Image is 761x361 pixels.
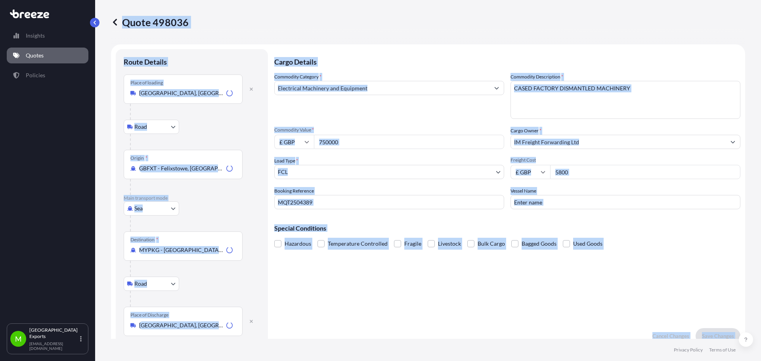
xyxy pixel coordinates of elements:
[314,135,504,149] input: Type amount
[124,120,179,134] button: Select transport
[511,187,536,195] label: Vessel Name
[7,28,88,44] a: Insights
[226,247,233,253] div: Loading
[130,80,163,86] div: Place of loading
[139,246,223,254] input: Destination
[124,277,179,291] button: Select transport
[550,165,740,179] input: Enter amount
[522,238,556,250] span: Bagged Goods
[124,57,167,67] p: Route Details
[328,238,388,250] span: Temperature Controlled
[702,332,734,340] p: Save Changes
[709,347,736,353] a: Terms of Use
[7,67,88,83] a: Policies
[111,16,189,29] p: Quote 498036
[511,81,740,119] textarea: CASED FACTORY DISMANTLED MACHINERY
[278,168,288,176] span: FCL
[274,49,740,73] p: Cargo Details
[489,81,504,95] button: Show suggestions
[134,204,143,212] span: Sea
[511,135,726,149] input: Full name
[511,73,563,81] label: Commodity Description
[26,71,45,79] p: Policies
[478,238,505,250] span: Bulk Cargo
[134,280,147,288] span: Road
[274,165,504,179] button: FCL
[124,201,179,216] button: Select transport
[226,165,233,172] div: Loading
[696,328,740,344] button: Save Changes
[130,312,168,318] div: Place of Discharge
[26,32,45,40] p: Insights
[226,90,233,96] div: Loading
[511,157,740,163] span: Freight Cost
[7,48,88,63] a: Quotes
[438,238,461,250] span: Livestock
[226,322,233,329] div: Loading
[285,238,311,250] span: Hazardous
[274,127,504,133] span: Commodity Value
[573,238,602,250] span: Used Goods
[726,135,740,149] button: Show suggestions
[130,237,158,243] div: Destination
[274,187,314,195] label: Booking Reference
[130,155,147,161] div: Origin
[274,157,298,165] span: Load Type
[139,164,223,172] input: Origin
[15,335,22,343] span: M
[26,52,44,59] p: Quotes
[275,81,489,95] input: Select a commodity type
[139,89,223,97] input: Place of loading
[274,73,321,81] label: Commodity Category
[404,238,421,250] span: Fragile
[646,328,696,344] button: Cancel Changes
[274,225,740,231] p: Special Conditions
[29,341,78,351] p: [EMAIL_ADDRESS][DOMAIN_NAME]
[29,327,78,340] p: [GEOGRAPHIC_DATA] Exports
[139,321,223,329] input: Place of Discharge
[134,123,147,131] span: Road
[511,127,541,135] label: Cargo Owner
[674,347,703,353] a: Privacy Policy
[274,195,504,209] input: Your internal reference
[652,332,689,340] p: Cancel Changes
[511,195,740,209] input: Enter name
[124,195,260,201] p: Main transport mode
